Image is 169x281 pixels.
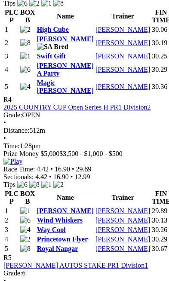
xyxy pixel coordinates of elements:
[3,158,22,165] img: Play
[20,26,31,34] img: 2
[3,269,166,277] div: 6
[9,198,14,205] span: P
[76,165,92,173] span: 29.89
[59,150,123,157] span: $3,500 - $1,000 - $500
[5,190,18,197] span: PLC
[53,181,64,189] img: 2
[3,173,34,180] span: Sectionals:
[20,9,35,16] span: BOX
[3,134,6,142] span: •
[37,189,94,206] th: Name
[95,226,150,233] a: [PERSON_NAME]
[25,198,30,205] span: B
[37,226,66,233] a: Way Cool
[37,235,88,243] a: Princetown Flyer
[72,165,74,173] span: •
[71,173,73,180] span: •
[37,79,94,94] a: Magic [PERSON_NAME]
[17,181,28,189] img: 6
[3,262,148,269] a: [PERSON_NAME] AUTOS STAKE PR1 Division1
[20,66,31,73] img: 6
[37,217,83,224] a: Wind Whiskers
[95,189,151,206] th: Trainer
[37,245,78,252] a: Royal Nangar
[4,226,19,234] td: 3
[5,9,18,16] span: PLC
[3,165,35,173] span: Race Time:
[74,173,90,180] span: 12.99
[20,226,31,234] img: 4
[3,269,22,277] span: Grade:
[3,111,22,119] span: Grade:
[3,142,20,150] span: Time:
[20,217,31,224] img: 6
[55,165,70,173] span: 16.90
[4,235,19,244] td: 4
[3,96,12,103] span: R4
[3,104,151,111] a: 2025 COUNTRY CUP Open Series H PR1 Division2
[3,127,166,134] div: 512m
[95,207,150,214] a: [PERSON_NAME]
[3,111,166,119] div: OPEN
[95,217,150,224] a: [PERSON_NAME]
[37,43,68,51] img: SA Bred
[95,8,151,24] th: Trainer
[4,52,19,61] td: 3
[4,35,19,51] td: 2
[20,190,35,197] span: BOX
[95,26,150,33] a: [PERSON_NAME]
[4,207,19,215] td: 1
[25,16,30,24] span: B
[95,39,150,46] a: [PERSON_NAME]
[37,8,94,24] th: Name
[4,244,19,253] td: 5
[4,61,19,78] td: 4
[20,235,31,243] img: 2
[3,181,15,188] span: Tips
[35,173,47,180] span: 4.42
[3,150,166,158] div: Prize Money $5,000
[3,254,12,261] span: R5
[4,25,19,34] td: 1
[20,207,31,215] img: 1
[9,16,14,24] span: P
[20,245,31,253] img: 8
[37,165,49,173] span: 4.42
[4,216,19,225] td: 2
[20,83,31,91] img: 4
[20,52,31,60] img: 1
[37,26,69,33] a: High Cube
[29,181,40,189] img: 8
[3,127,29,134] span: Distance:
[20,39,31,47] img: 8
[37,35,94,43] a: [PERSON_NAME]
[41,181,52,189] img: 1
[53,173,69,180] span: 16.90
[3,119,6,126] span: •
[37,207,94,214] a: [PERSON_NAME]
[95,66,150,73] a: [PERSON_NAME]
[95,83,150,90] a: [PERSON_NAME]
[50,165,53,173] span: •
[3,142,166,150] div: 1:28pm
[95,52,150,60] a: [PERSON_NAME]
[4,79,19,95] td: 5
[95,245,150,252] a: [PERSON_NAME]
[49,173,52,180] span: •
[37,62,94,77] a: [PERSON_NAME] A Party
[37,52,66,60] a: Swift Gift
[95,235,150,243] a: [PERSON_NAME]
